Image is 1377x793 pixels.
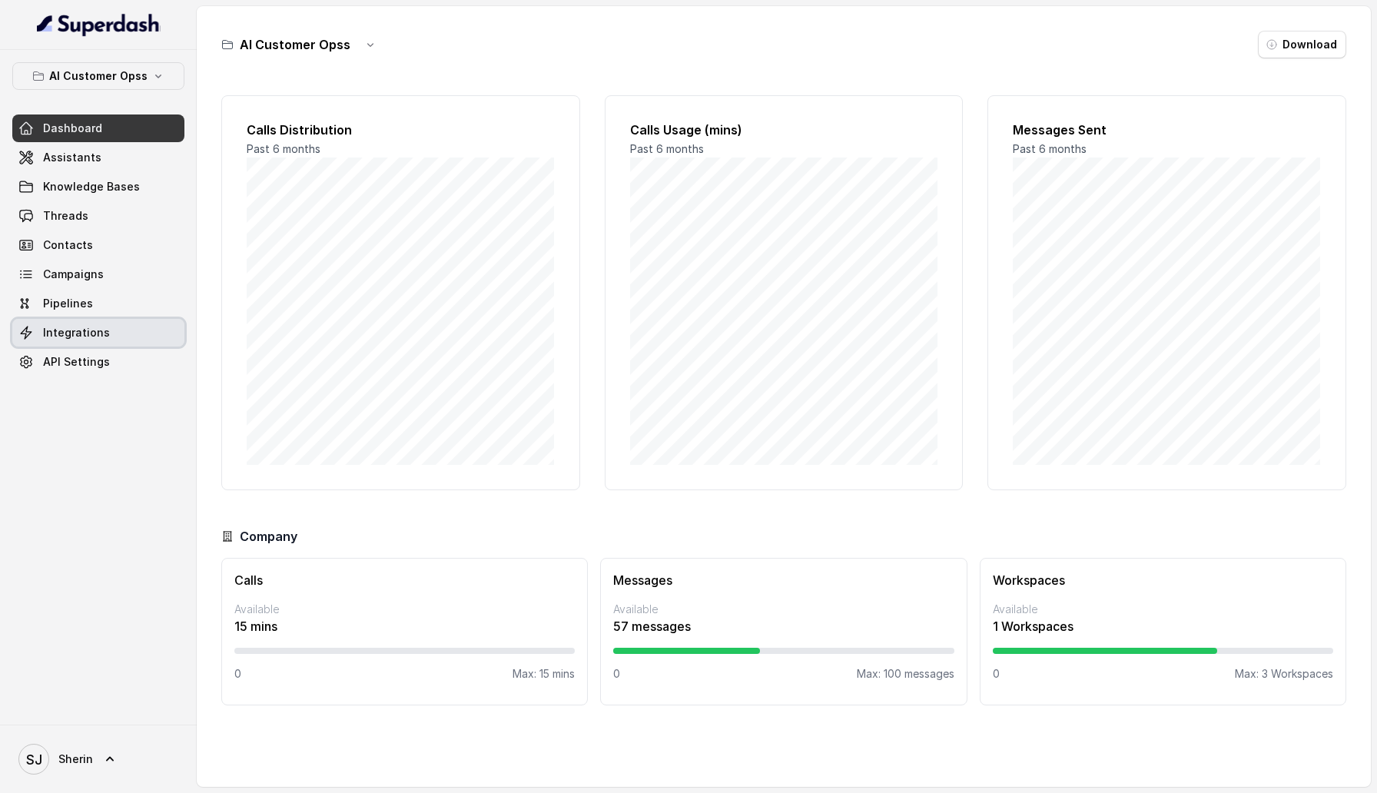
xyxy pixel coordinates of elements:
[240,35,350,54] h3: AI Customer Opss
[12,231,184,259] a: Contacts
[43,121,102,136] span: Dashboard
[630,121,938,139] h2: Calls Usage (mins)
[247,121,555,139] h2: Calls Distribution
[993,602,1333,617] p: Available
[37,12,161,37] img: light.svg
[857,666,954,682] p: Max: 100 messages
[12,738,184,781] a: Sherin
[234,602,575,617] p: Available
[43,179,140,194] span: Knowledge Bases
[58,752,93,767] span: Sherin
[12,62,184,90] button: AI Customer Opss
[12,260,184,288] a: Campaigns
[43,296,93,311] span: Pipelines
[43,267,104,282] span: Campaigns
[630,142,704,155] span: Past 6 months
[240,527,297,546] h3: Company
[234,666,241,682] p: 0
[43,150,101,165] span: Assistants
[49,67,148,85] p: AI Customer Opss
[12,202,184,230] a: Threads
[12,144,184,171] a: Assistants
[993,571,1333,589] h3: Workspaces
[613,617,954,635] p: 57 messages
[993,617,1333,635] p: 1 Workspaces
[12,290,184,317] a: Pipelines
[613,602,954,617] p: Available
[12,173,184,201] a: Knowledge Bases
[613,571,954,589] h3: Messages
[1013,121,1321,139] h2: Messages Sent
[43,354,110,370] span: API Settings
[43,208,88,224] span: Threads
[12,114,184,142] a: Dashboard
[43,237,93,253] span: Contacts
[993,666,1000,682] p: 0
[234,617,575,635] p: 15 mins
[1013,142,1087,155] span: Past 6 months
[247,142,320,155] span: Past 6 months
[12,348,184,376] a: API Settings
[1258,31,1346,58] button: Download
[12,319,184,347] a: Integrations
[1235,666,1333,682] p: Max: 3 Workspaces
[613,666,620,682] p: 0
[234,571,575,589] h3: Calls
[43,325,110,340] span: Integrations
[513,666,575,682] p: Max: 15 mins
[26,752,42,768] text: SJ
